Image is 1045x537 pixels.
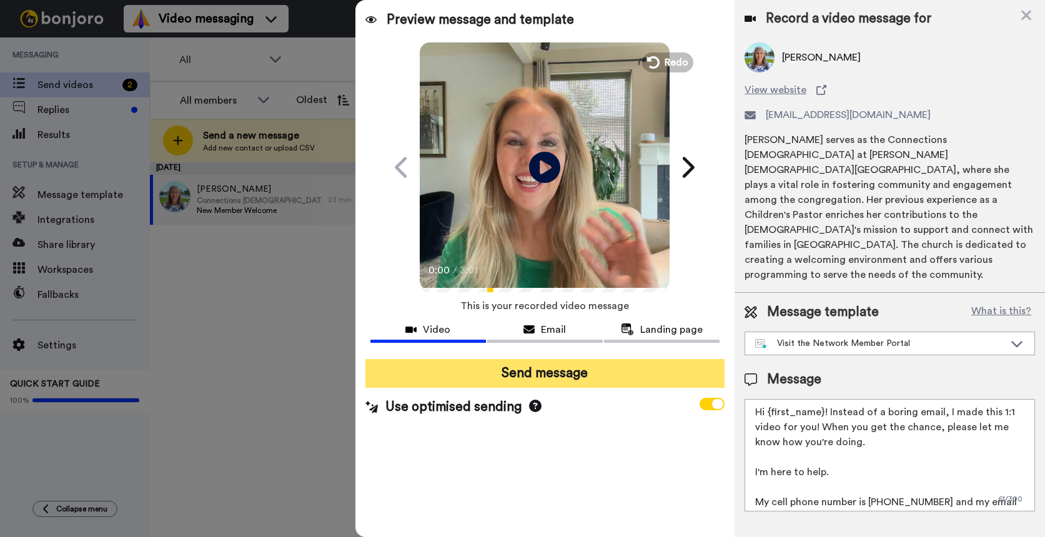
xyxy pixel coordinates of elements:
[755,339,767,349] img: nextgen-template.svg
[640,322,703,337] span: Landing page
[428,263,450,278] span: 0:00
[766,107,931,122] span: [EMAIL_ADDRESS][DOMAIN_NAME]
[460,263,482,278] span: 3:01
[745,132,1035,282] div: [PERSON_NAME] serves as the Connections [DEMOGRAPHIC_DATA] at [PERSON_NAME][DEMOGRAPHIC_DATA][GEO...
[385,398,522,416] span: Use optimised sending
[365,359,725,388] button: Send message
[745,82,1035,97] a: View website
[423,322,450,337] span: Video
[453,263,457,278] span: /
[767,303,879,322] span: Message template
[745,399,1035,511] textarea: Hi {first_name}! Instead of a boring email, I made this 1:1 video for you! When you get the chanc...
[745,82,806,97] span: View website
[460,292,629,320] span: This is your recorded video message
[767,370,821,389] span: Message
[968,303,1035,322] button: What is this?
[541,322,566,337] span: Email
[755,337,1004,350] div: Visit the Network Member Portal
